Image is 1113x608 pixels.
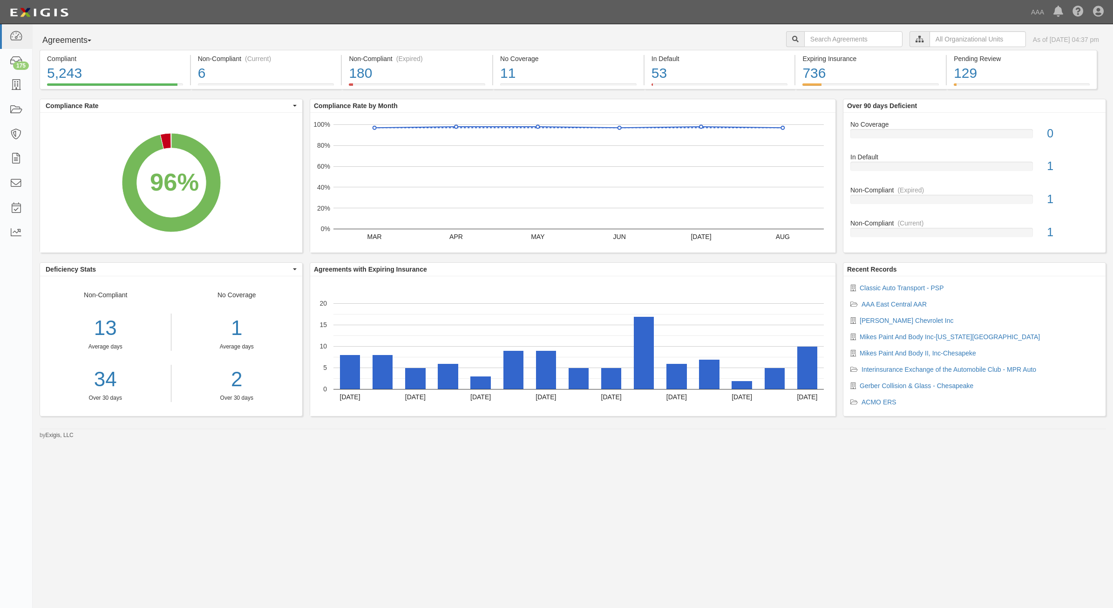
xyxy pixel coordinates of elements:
[178,314,296,343] div: 1
[843,152,1106,162] div: In Default
[367,233,382,240] text: MAR
[314,266,427,273] b: Agreements with Expiring Insurance
[40,290,171,402] div: Non-Compliant
[313,121,330,128] text: 100%
[954,63,1090,83] div: 129
[1040,125,1106,142] div: 0
[862,366,1036,373] a: Interinsurance Exchange of the Automobile Club - MPR Auto
[317,204,330,212] text: 20%
[310,113,835,253] svg: A chart.
[191,83,341,91] a: Non-Compliant(Current)6
[500,54,637,63] div: No Coverage
[652,63,788,83] div: 53
[317,142,330,149] text: 80%
[850,219,1099,245] a: Non-Compliant(Current)1
[449,233,463,240] text: APR
[396,54,423,63] div: (Expired)
[46,432,74,438] a: Exigis, LLC
[954,54,1090,63] div: Pending Review
[40,343,171,351] div: Average days
[613,233,626,240] text: JUN
[198,63,334,83] div: 6
[645,83,795,91] a: In Default53
[536,393,556,401] text: [DATE]
[797,393,817,401] text: [DATE]
[493,83,644,91] a: No Coverage11
[860,349,976,357] a: Mikes Paint And Body II, Inc-Chesapeke
[321,225,330,232] text: 0%
[40,113,302,253] svg: A chart.
[850,152,1099,185] a: In Default1
[46,265,291,274] span: Deficiency Stats
[1040,158,1106,175] div: 1
[150,164,199,199] div: 96%
[1072,7,1084,18] i: Help Center - Complianz
[897,219,923,228] div: (Current)
[340,393,360,401] text: [DATE]
[1033,35,1099,44] div: As of [DATE] 04:37 pm
[405,393,426,401] text: [DATE]
[847,266,897,273] b: Recent Records
[1026,3,1049,21] a: AAA
[862,398,896,406] a: ACMO ERS
[40,99,302,112] button: Compliance Rate
[860,284,944,292] a: Classic Auto Transport - PSP
[40,431,74,439] small: by
[40,394,171,402] div: Over 30 days
[245,54,271,63] div: (Current)
[47,54,183,63] div: Compliant
[843,219,1106,228] div: Non-Compliant
[843,185,1106,195] div: Non-Compliant
[1040,224,1106,241] div: 1
[601,393,622,401] text: [DATE]
[40,83,190,91] a: Compliant5,243
[850,120,1099,153] a: No Coverage0
[860,382,973,389] a: Gerber Collision & Glass - Chesapeake
[40,263,302,276] button: Deficiency Stats
[317,184,330,191] text: 40%
[500,63,637,83] div: 11
[319,342,327,350] text: 10
[732,393,752,401] text: [DATE]
[802,63,939,83] div: 736
[897,185,924,195] div: (Expired)
[850,185,1099,219] a: Non-Compliant(Expired)1
[860,333,1040,341] a: Mikes Paint And Body Inc-[US_STATE][GEOGRAPHIC_DATA]
[40,365,171,394] a: 34
[46,101,291,110] span: Compliance Rate
[691,233,711,240] text: [DATE]
[776,233,790,240] text: AUG
[40,314,171,343] div: 13
[860,317,954,324] a: [PERSON_NAME] Chevrolet Inc
[178,343,296,351] div: Average days
[802,54,939,63] div: Expiring Insurance
[930,31,1026,47] input: All Organizational Units
[314,102,398,109] b: Compliance Rate by Month
[531,233,545,240] text: MAY
[947,83,1097,91] a: Pending Review129
[323,385,327,393] text: 0
[171,290,303,402] div: No Coverage
[13,61,29,70] div: 175
[795,83,946,91] a: Expiring Insurance736
[349,54,485,63] div: Non-Compliant (Expired)
[843,120,1106,129] div: No Coverage
[862,301,927,308] a: AAA East Central AAR
[847,102,917,109] b: Over 90 days Deficient
[342,83,492,91] a: Non-Compliant(Expired)180
[319,321,327,328] text: 15
[47,63,183,83] div: 5,243
[652,54,788,63] div: In Default
[310,276,835,416] svg: A chart.
[317,163,330,170] text: 60%
[7,4,71,21] img: logo-5460c22ac91f19d4615b14bd174203de0afe785f0fc80cf4dbbc73dc1793850b.png
[1040,191,1106,208] div: 1
[666,393,687,401] text: [DATE]
[178,365,296,394] a: 2
[349,63,485,83] div: 180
